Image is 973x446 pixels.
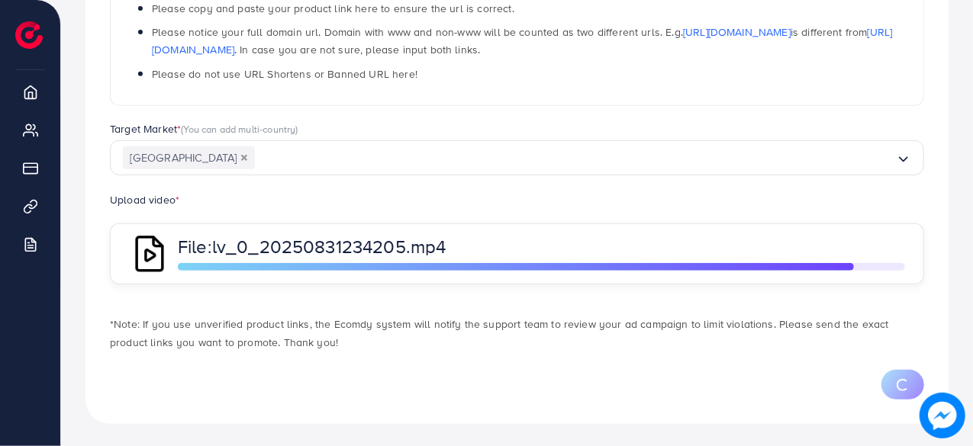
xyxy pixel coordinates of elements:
[152,1,514,16] span: Please copy and paste your product link here to ensure the url is correct.
[152,24,893,57] span: Please notice your full domain url. Domain with www and non-www will be counted as two different ...
[129,233,170,274] img: QAAAABJRU5ErkJggg==
[123,146,255,170] span: [GEOGRAPHIC_DATA]
[110,192,179,207] label: Upload video
[110,121,298,136] label: Target Market
[240,154,248,162] button: Deselect Pakistan
[110,140,924,176] div: Search for option
[181,122,298,136] span: (You can add multi-country)
[212,233,446,259] span: lv_0_20250831234205.mp4
[152,66,417,82] span: Please do not use URL Shortens or Banned URL here!
[683,24,791,40] a: [URL][DOMAIN_NAME]
[110,315,924,351] p: *Note: If you use unverified product links, the Ecomdy system will notify the support team to rev...
[255,146,896,170] input: Search for option
[920,393,965,438] img: image
[15,21,43,49] img: logo
[178,237,674,255] p: File:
